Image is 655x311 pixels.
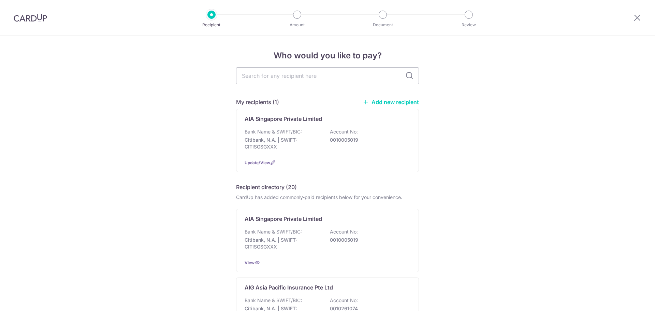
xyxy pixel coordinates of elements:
p: Citibank, N.A. | SWIFT: CITISGSGXXX [245,137,321,150]
p: Bank Name & SWIFT/BIC: [245,297,302,304]
p: AIA Singapore Private Limited [245,115,322,123]
a: Update/View [245,160,270,165]
p: AIA Singapore Private Limited [245,215,322,223]
p: Citibank, N.A. | SWIFT: CITISGSGXXX [245,237,321,250]
p: Amount [272,22,322,28]
p: AIG Asia Pacific Insurance Pte Ltd [245,283,333,292]
div: CardUp has added commonly-paid recipients below for your convenience. [236,194,419,201]
input: Search for any recipient here [236,67,419,84]
h5: Recipient directory (20) [236,183,297,191]
p: Account No: [330,297,358,304]
p: 0010005019 [330,137,406,143]
p: Account No: [330,228,358,235]
p: Document [358,22,408,28]
p: Recipient [186,22,237,28]
h5: My recipients (1) [236,98,279,106]
p: Bank Name & SWIFT/BIC: [245,228,302,235]
a: Add new recipient [363,99,419,105]
h4: Who would you like to pay? [236,50,419,62]
p: Account No: [330,128,358,135]
p: Review [443,22,494,28]
img: CardUp [14,14,47,22]
p: 0010005019 [330,237,406,243]
iframe: Opens a widget where you can find more information [611,291,648,308]
a: View [245,260,254,265]
p: Bank Name & SWIFT/BIC: [245,128,302,135]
